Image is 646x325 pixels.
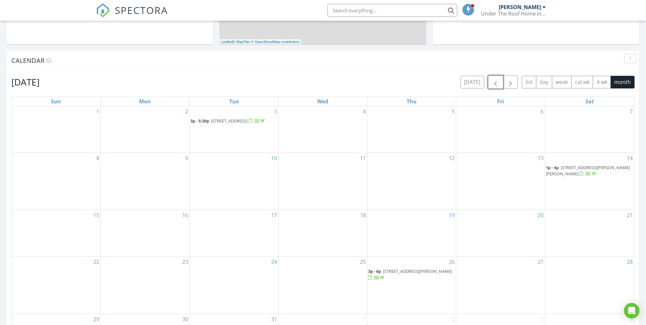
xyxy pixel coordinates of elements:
a: 1p - 4p [STREET_ADDRESS][PERSON_NAME][PERSON_NAME] [546,165,630,177]
div: Under The Roof Home Inspections [481,10,546,17]
button: month [611,76,635,88]
td: Go to October 12, 2023 [367,153,456,210]
a: © OpenStreetMap contributors [251,40,300,44]
a: Go to October 21, 2023 [626,210,634,220]
a: Go to October 24, 2023 [270,257,278,267]
a: Friday [496,97,505,106]
a: Go to October 25, 2023 [359,257,367,267]
a: Go to October 9, 2023 [184,153,189,163]
a: Saturday [584,97,595,106]
a: Go to October 29, 2023 [92,314,101,324]
button: list [522,76,536,88]
a: Tuesday [228,97,240,106]
button: 4 wk [593,76,611,88]
td: Go to October 16, 2023 [101,210,189,257]
span: 3p - 5:30p [190,118,209,124]
td: Go to October 3, 2023 [189,106,278,153]
span: Calendar [11,56,44,65]
span: [STREET_ADDRESS][PERSON_NAME][PERSON_NAME] [546,165,630,177]
td: Go to October 14, 2023 [545,153,634,210]
span: 1p - 4p [546,165,559,170]
td: Go to October 18, 2023 [278,210,367,257]
td: Go to October 13, 2023 [456,153,545,210]
button: week [552,76,572,88]
a: Go to October 16, 2023 [181,210,189,220]
button: cal wk [571,76,593,88]
a: SPECTORA [96,9,168,22]
td: Go to October 25, 2023 [278,257,367,314]
a: Go to October 1, 2023 [95,106,101,117]
a: Go to November 3, 2023 [539,314,545,324]
a: 3p - 5:30p [STREET_ADDRESS] [190,117,278,125]
a: Go to October 31, 2023 [270,314,278,324]
td: Go to October 9, 2023 [101,153,189,210]
td: Go to October 8, 2023 [12,153,101,210]
a: Go to October 26, 2023 [448,257,456,267]
a: Go to October 2, 2023 [184,106,189,117]
div: [PERSON_NAME] [499,4,541,10]
td: Go to October 26, 2023 [367,257,456,314]
a: 3p - 5:30p [STREET_ADDRESS] [190,118,266,124]
td: Go to October 21, 2023 [545,210,634,257]
td: Go to October 1, 2023 [12,106,101,153]
a: Go to October 8, 2023 [95,153,101,163]
td: Go to October 19, 2023 [367,210,456,257]
td: Go to October 2, 2023 [101,106,189,153]
a: Go to October 30, 2023 [181,314,189,324]
span: [STREET_ADDRESS] [211,118,247,124]
a: Go to October 11, 2023 [359,153,367,163]
a: Wednesday [316,97,329,106]
a: Go to October 5, 2023 [450,106,456,117]
a: Go to October 10, 2023 [270,153,278,163]
td: Go to October 20, 2023 [456,210,545,257]
span: [STREET_ADDRESS][PERSON_NAME] [383,268,452,274]
td: Go to October 11, 2023 [278,153,367,210]
a: Go to October 17, 2023 [270,210,278,220]
a: Go to October 23, 2023 [181,257,189,267]
a: Go to October 22, 2023 [92,257,101,267]
td: Go to October 6, 2023 [456,106,545,153]
button: Previous month [488,75,503,89]
a: Monday [138,97,152,106]
td: Go to October 7, 2023 [545,106,634,153]
a: 3p - 6p [STREET_ADDRESS][PERSON_NAME] [368,268,455,282]
input: Search everything... [328,4,457,17]
a: Go to November 2, 2023 [450,314,456,324]
a: © MapTiler [233,40,250,44]
a: Go to October 13, 2023 [536,153,545,163]
a: Go to October 28, 2023 [626,257,634,267]
td: Go to October 24, 2023 [189,257,278,314]
button: Next month [503,75,518,89]
a: Go to November 1, 2023 [362,314,367,324]
td: Go to October 22, 2023 [12,257,101,314]
button: day [536,76,552,88]
a: Go to October 19, 2023 [448,210,456,220]
a: Thursday [405,97,418,106]
td: Go to October 28, 2023 [545,257,634,314]
td: Go to October 15, 2023 [12,210,101,257]
a: Go to October 15, 2023 [92,210,101,220]
div: | [220,39,301,45]
a: Go to October 4, 2023 [362,106,367,117]
a: Go to October 6, 2023 [539,106,545,117]
a: 1p - 4p [STREET_ADDRESS][PERSON_NAME][PERSON_NAME] [546,164,633,178]
a: Sunday [50,97,62,106]
div: Open Intercom Messenger [624,303,640,319]
td: Go to October 27, 2023 [456,257,545,314]
a: Leaflet [221,40,232,44]
span: SPECTORA [115,3,168,17]
a: Go to October 14, 2023 [626,153,634,163]
a: Go to October 18, 2023 [359,210,367,220]
a: Go to October 27, 2023 [536,257,545,267]
td: Go to October 17, 2023 [189,210,278,257]
a: Go to October 20, 2023 [536,210,545,220]
a: Go to October 7, 2023 [628,106,634,117]
a: Go to October 3, 2023 [273,106,278,117]
td: Go to October 23, 2023 [101,257,189,314]
a: Go to November 4, 2023 [628,314,634,324]
td: Go to October 4, 2023 [278,106,367,153]
img: The Best Home Inspection Software - Spectora [96,3,110,17]
td: Go to October 10, 2023 [189,153,278,210]
a: Go to October 12, 2023 [448,153,456,163]
td: Go to October 5, 2023 [367,106,456,153]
